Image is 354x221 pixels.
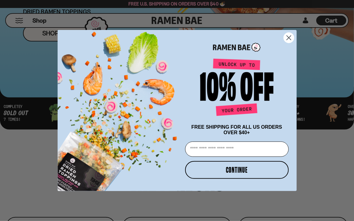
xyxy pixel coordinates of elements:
[199,58,275,118] img: Unlock up to 10% off
[213,42,261,52] img: Ramen Bae Logo
[191,124,282,135] span: FREE SHIPPING FOR ALL US ORDERS OVER $40+
[58,25,183,191] img: ce7035ce-2e49-461c-ae4b-8ade7372f32c.png
[284,32,294,43] button: Close dialog
[185,161,289,179] button: CONTINUE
